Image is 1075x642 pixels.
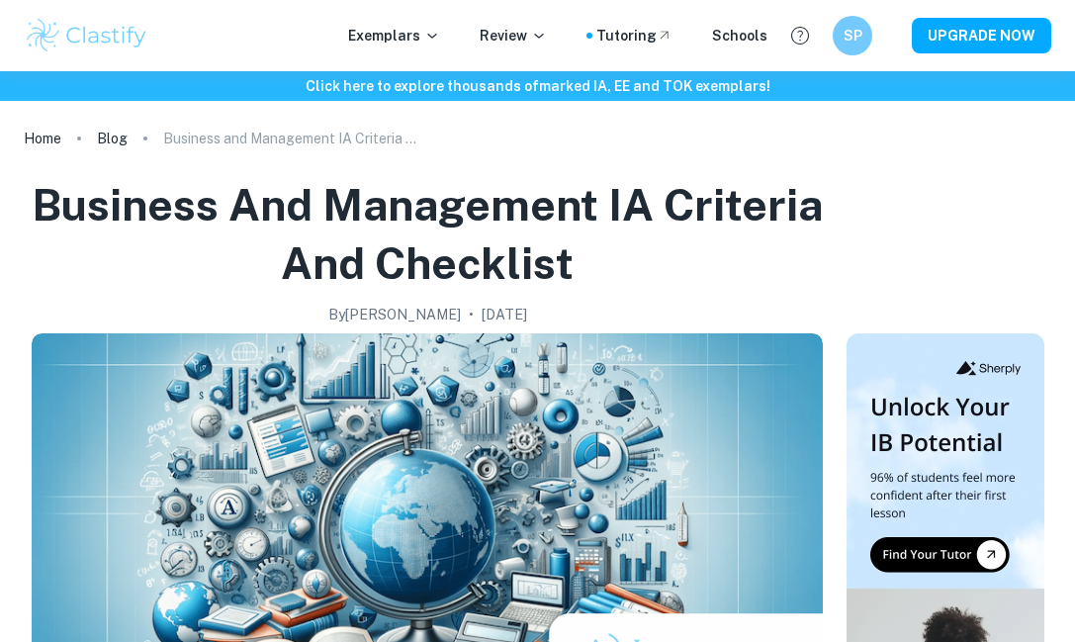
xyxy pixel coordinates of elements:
p: Exemplars [348,25,440,46]
a: Schools [712,25,767,46]
h2: By [PERSON_NAME] [328,304,461,325]
h1: Business and Management IA Criteria and Checklist [32,176,823,292]
h2: [DATE] [482,304,527,325]
h6: Click here to explore thousands of marked IA, EE and TOK exemplars ! [4,75,1071,97]
button: UPGRADE NOW [912,18,1051,53]
img: Clastify logo [24,16,149,55]
p: • [469,304,474,325]
button: Help and Feedback [783,19,817,52]
p: Review [480,25,547,46]
a: Home [24,125,61,152]
a: Tutoring [596,25,672,46]
button: SP [833,16,872,55]
p: Business and Management IA Criteria and Checklist [163,128,420,149]
h6: SP [842,25,864,46]
a: Blog [97,125,128,152]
